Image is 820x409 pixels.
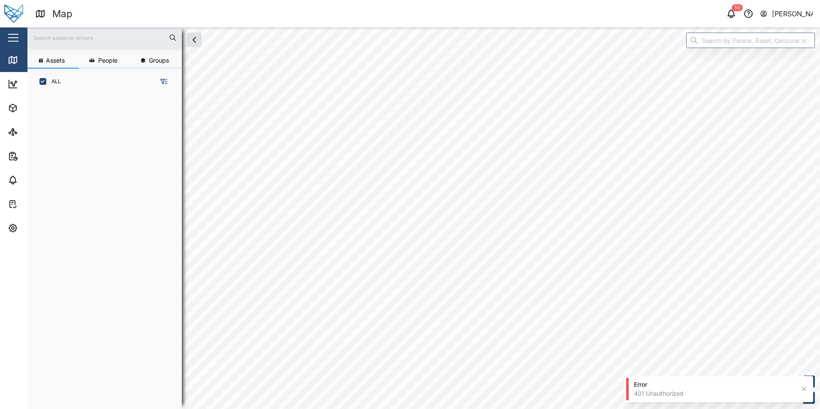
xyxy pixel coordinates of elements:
[98,57,118,63] span: People
[22,151,51,161] div: Reports
[4,4,23,23] img: Main Logo
[732,4,743,11] div: 50
[22,223,53,233] div: Settings
[46,57,65,63] span: Assets
[22,175,49,185] div: Alarms
[46,78,61,85] label: ALL
[149,57,169,63] span: Groups
[22,103,49,113] div: Assets
[22,55,42,65] div: Map
[33,31,177,44] input: Search assets or drivers
[22,127,43,137] div: Sites
[22,199,46,209] div: Tasks
[686,33,815,48] input: Search by People, Asset, Geozone or Place
[760,8,813,20] button: [PERSON_NAME]
[34,92,181,402] div: grid
[772,9,813,19] div: [PERSON_NAME]
[52,6,72,21] div: Map
[22,79,61,89] div: Dashboard
[634,389,795,398] div: 401 Unauthorized
[634,380,795,389] div: Error
[27,27,820,409] canvas: Map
